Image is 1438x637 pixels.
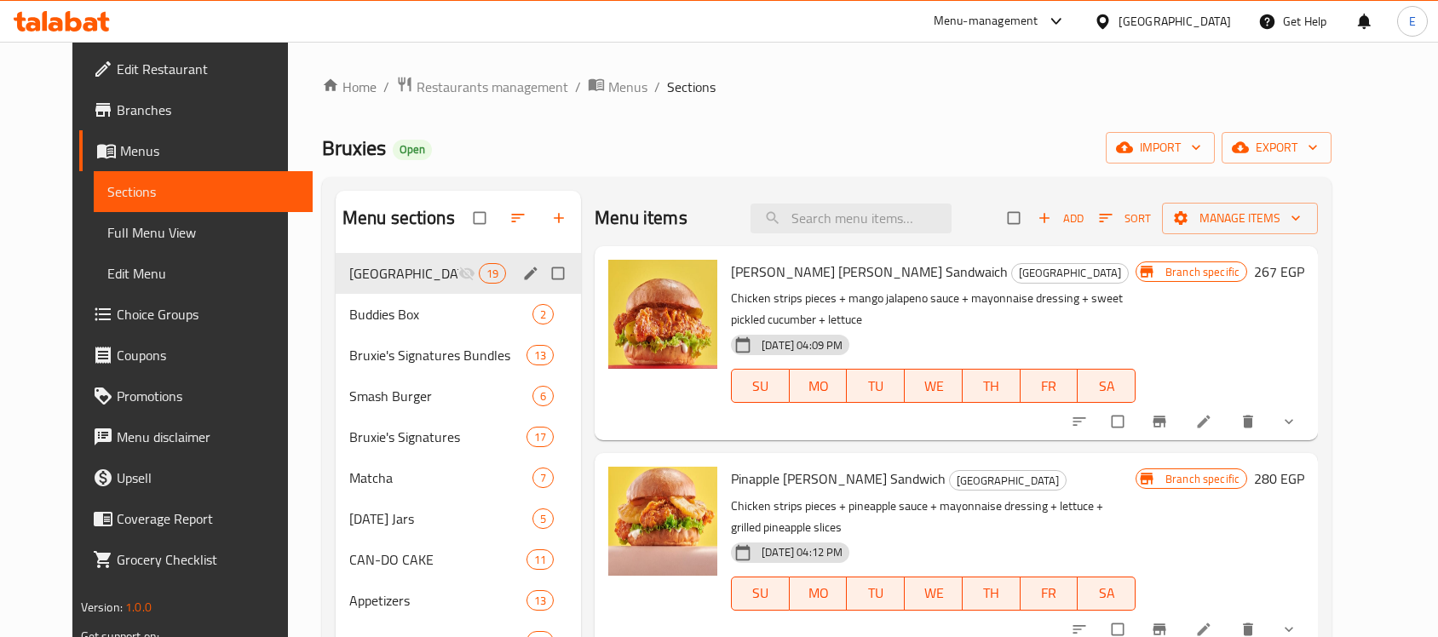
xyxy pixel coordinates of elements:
button: SA [1078,577,1136,611]
div: items [532,304,554,324]
div: Nashville [1011,263,1129,284]
h6: 280 EGP [1254,467,1304,491]
span: Coverage Report [117,508,299,529]
div: Menu-management [934,11,1038,32]
div: Open [393,140,432,160]
span: Bruxie's Signatures [349,427,526,447]
span: import [1119,137,1201,158]
div: Bruxie's Signatures Bundles13 [336,335,581,376]
span: 13 [527,593,553,609]
span: Restaurants management [417,77,568,97]
span: export [1235,137,1318,158]
div: [GEOGRAPHIC_DATA]19edit [336,253,581,294]
div: items [526,427,554,447]
button: Add section [540,199,581,237]
div: Matcha7 [336,457,581,498]
div: Nashville [949,470,1067,491]
img: Pinapple Nash Sandwich [608,467,717,576]
span: Add [1038,209,1084,228]
a: Promotions [79,376,313,416]
div: Bruxie's Signatures17 [336,416,581,457]
span: WE [912,581,956,605]
svg: Show Choices [1280,413,1297,430]
div: items [526,549,554,570]
span: SA [1084,374,1129,399]
span: Coupons [117,345,299,365]
span: Branches [117,100,299,120]
li: / [383,77,389,97]
a: Edit Menu [94,253,313,294]
div: Smash Burger6 [336,376,581,416]
a: Home [322,77,377,97]
img: Mango Jalapeno Nash Sandwaich [608,260,717,369]
span: MO [797,581,841,605]
div: Appetizers13 [336,580,581,621]
button: MO [790,577,848,611]
button: FR [1021,577,1078,611]
div: Appetizers [349,590,526,611]
span: Sections [667,77,716,97]
a: Edit menu item [1195,413,1216,430]
nav: breadcrumb [322,76,1332,98]
button: export [1222,132,1332,164]
a: Sections [94,171,313,212]
span: [GEOGRAPHIC_DATA] [349,263,458,284]
span: 7 [533,470,553,486]
div: [DATE] Jars5 [336,498,581,539]
button: import [1106,132,1215,164]
a: Menus [79,130,313,171]
a: Full Menu View [94,212,313,253]
span: Matcha [349,468,532,488]
div: items [526,345,554,365]
span: Pinapple [PERSON_NAME] Sandwich [731,466,946,491]
span: 11 [527,552,553,568]
button: Sort [1095,205,1155,232]
span: Select all sections [463,202,499,234]
h2: Menu sections [342,205,455,231]
button: Branch-specific-item [1141,403,1182,440]
span: Menus [120,141,299,161]
span: Sections [107,181,299,202]
span: TU [854,581,898,605]
a: Upsell [79,457,313,498]
span: Grocery Checklist [117,549,299,570]
span: Sort items [1088,205,1162,232]
span: Edit Restaurant [117,59,299,79]
svg: Inactive section [458,265,475,282]
div: CAN-DO CAKE [349,549,526,570]
span: 5 [533,511,553,527]
button: TH [963,369,1021,403]
span: [GEOGRAPHIC_DATA] [950,471,1066,491]
span: FR [1027,581,1072,605]
span: 6 [533,388,553,405]
span: Choice Groups [117,304,299,324]
a: Coverage Report [79,498,313,539]
button: WE [905,577,963,611]
span: 1.0.0 [125,596,152,618]
h2: Menu items [595,205,687,231]
button: Add [1033,205,1088,232]
span: [PERSON_NAME] [PERSON_NAME] Sandwaich [731,259,1008,284]
span: Select section [998,202,1033,234]
span: Branch specific [1159,471,1246,487]
span: Sort sections [499,199,540,237]
a: Branches [79,89,313,130]
button: sort-choices [1061,403,1102,440]
span: MO [797,374,841,399]
span: [DATE] 04:12 PM [755,544,849,560]
a: Coupons [79,335,313,376]
div: items [532,386,554,406]
p: Chicken strips pieces + mango jalapeno sauce + mayonnaise dressing + sweet pickled cucumber + let... [731,288,1136,330]
a: Menu disclaimer [79,416,313,457]
button: show more [1270,403,1311,440]
span: Full Menu View [107,222,299,243]
span: Branch specific [1159,264,1246,280]
div: items [526,590,554,611]
span: Manage items [1176,208,1304,229]
a: Edit Restaurant [79,49,313,89]
button: MO [790,369,848,403]
span: Edit Menu [107,263,299,284]
div: items [532,468,554,488]
span: 19 [480,266,505,282]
